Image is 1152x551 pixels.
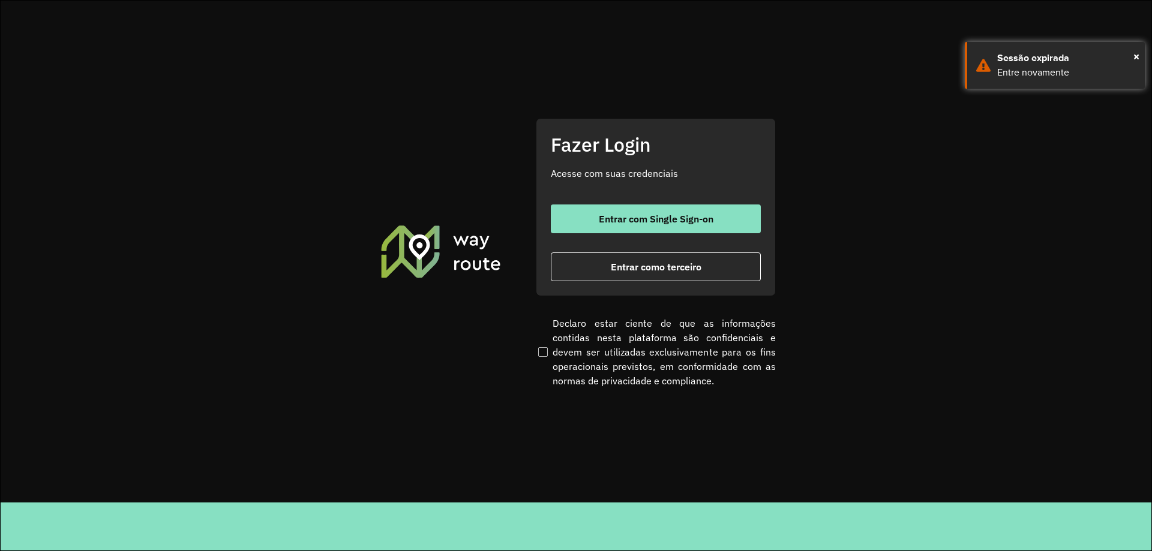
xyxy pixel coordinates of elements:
button: button [551,252,761,281]
div: Entre novamente [997,65,1136,80]
span: × [1133,47,1139,65]
img: Roteirizador AmbevTech [379,224,503,279]
label: Declaro estar ciente de que as informações contidas nesta plataforma são confidenciais e devem se... [536,316,776,388]
button: button [551,204,761,233]
button: Close [1133,47,1139,65]
span: Entrar com Single Sign-on [599,214,713,224]
span: Entrar como terceiro [611,262,701,272]
p: Acesse com suas credenciais [551,166,761,180]
div: Sessão expirada [997,51,1136,65]
h2: Fazer Login [551,133,761,156]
